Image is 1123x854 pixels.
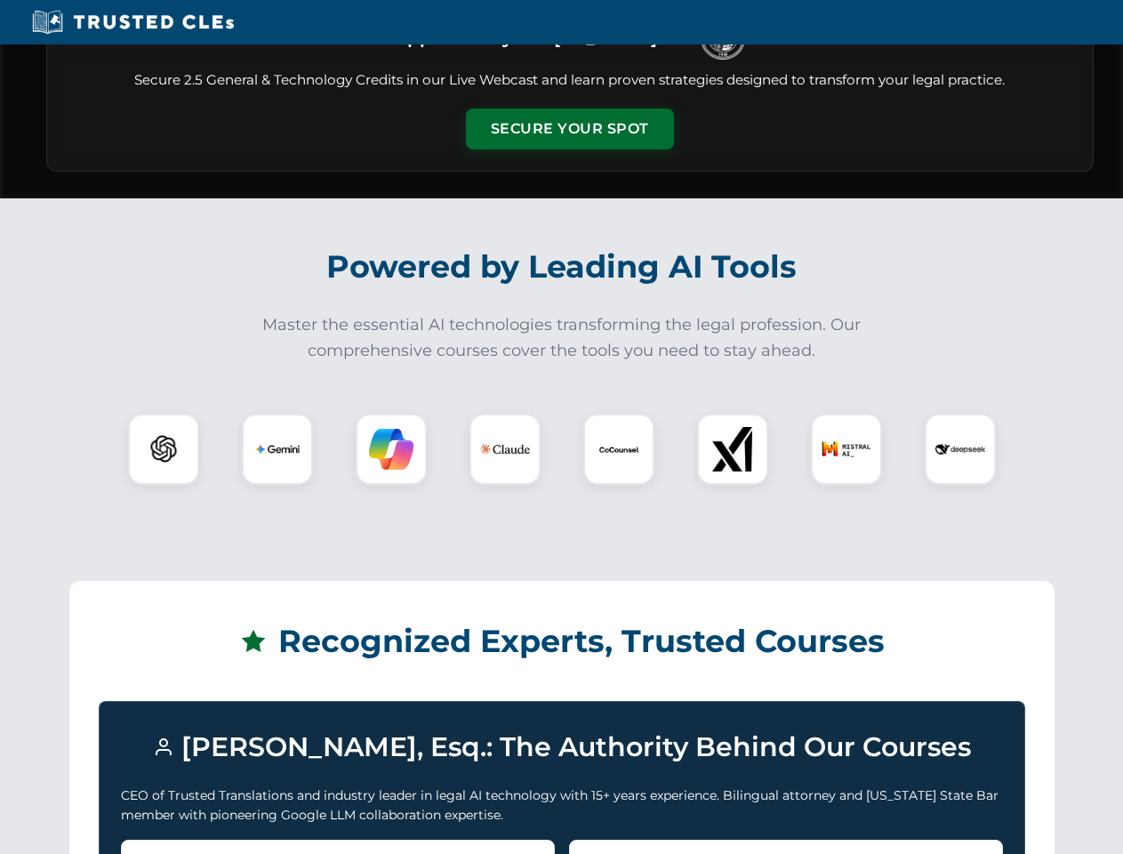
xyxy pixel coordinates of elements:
[597,427,641,471] img: CoCounsel Logo
[138,423,189,475] img: ChatGPT Logo
[369,427,413,471] img: Copilot Logo
[466,109,674,149] button: Secure Your Spot
[255,427,300,471] img: Gemini Logo
[251,312,873,364] p: Master the essential AI technologies transforming the legal profession. Our comprehensive courses...
[27,9,239,36] img: Trusted CLEs
[356,414,427,485] div: Copilot
[469,414,541,485] div: Claude
[121,723,1003,771] h3: [PERSON_NAME], Esq.: The Authority Behind Our Courses
[583,414,654,485] div: CoCounsel
[121,786,1003,826] p: CEO of Trusted Translations and industry leader in legal AI technology with 15+ years experience....
[925,414,996,485] div: DeepSeek
[99,610,1025,673] h2: Recognized Experts, Trusted Courses
[935,424,985,474] img: DeepSeek Logo
[697,414,768,485] div: xAI
[128,414,199,485] div: ChatGPT
[710,427,755,471] img: xAI Logo
[242,414,313,485] div: Gemini
[69,236,1055,298] h2: Powered by Leading AI Tools
[811,414,882,485] div: Mistral AI
[822,424,871,474] img: Mistral AI Logo
[480,424,530,474] img: Claude Logo
[68,70,1071,91] p: Secure 2.5 General & Technology Credits in our Live Webcast and learn proven strategies designed ...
